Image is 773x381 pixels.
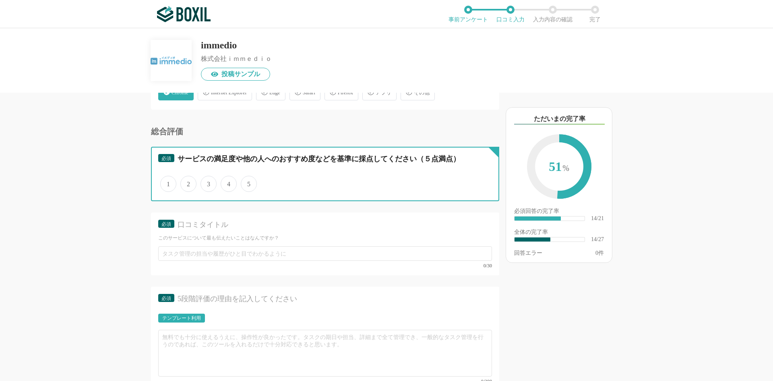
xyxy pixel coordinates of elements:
[591,237,604,242] div: 14/27
[447,6,489,23] li: 事前アンケート
[160,176,176,192] span: 1
[514,114,605,125] div: ただいまの完了率
[158,235,492,242] div: このサービスについて最も伝えたいことはなんですか？
[515,217,561,221] div: ​
[201,40,272,50] div: immedio
[157,6,211,22] img: ボクシルSaaS_ロゴ
[180,176,196,192] span: 2
[515,237,550,242] div: ​
[221,176,237,192] span: 4
[595,250,604,256] div: 件
[161,221,171,227] span: 必須
[574,6,616,23] li: 完了
[535,142,583,192] span: 51
[151,127,499,135] div: 総合評価
[489,6,531,23] li: 口コミ入力
[178,294,478,304] div: 5段階評価の理由を記入してください
[514,250,542,256] div: 回答エラー
[161,156,171,161] span: 必須
[591,216,604,221] div: 14/21
[241,176,257,192] span: 5
[200,176,217,192] span: 3
[514,229,604,237] div: 全体の完了率
[178,154,478,164] div: サービスの満足度や他の人へのおすすめ度などを基準に採点してください（５点満点）
[221,71,260,77] span: 投稿サンプル
[201,56,272,62] div: 株式会社ｉｍｍｅｄｉｏ
[514,208,604,216] div: 必須回答の完了率
[562,164,569,173] span: %
[161,296,171,301] span: 必須
[178,220,478,230] div: 口コミタイトル
[158,246,492,261] input: タスク管理の担当や履歴がひと目でわかるように
[162,316,201,321] div: テンプレート利用
[595,250,598,256] span: 0
[158,263,492,268] div: 0/30
[531,6,574,23] li: 入力内容の確認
